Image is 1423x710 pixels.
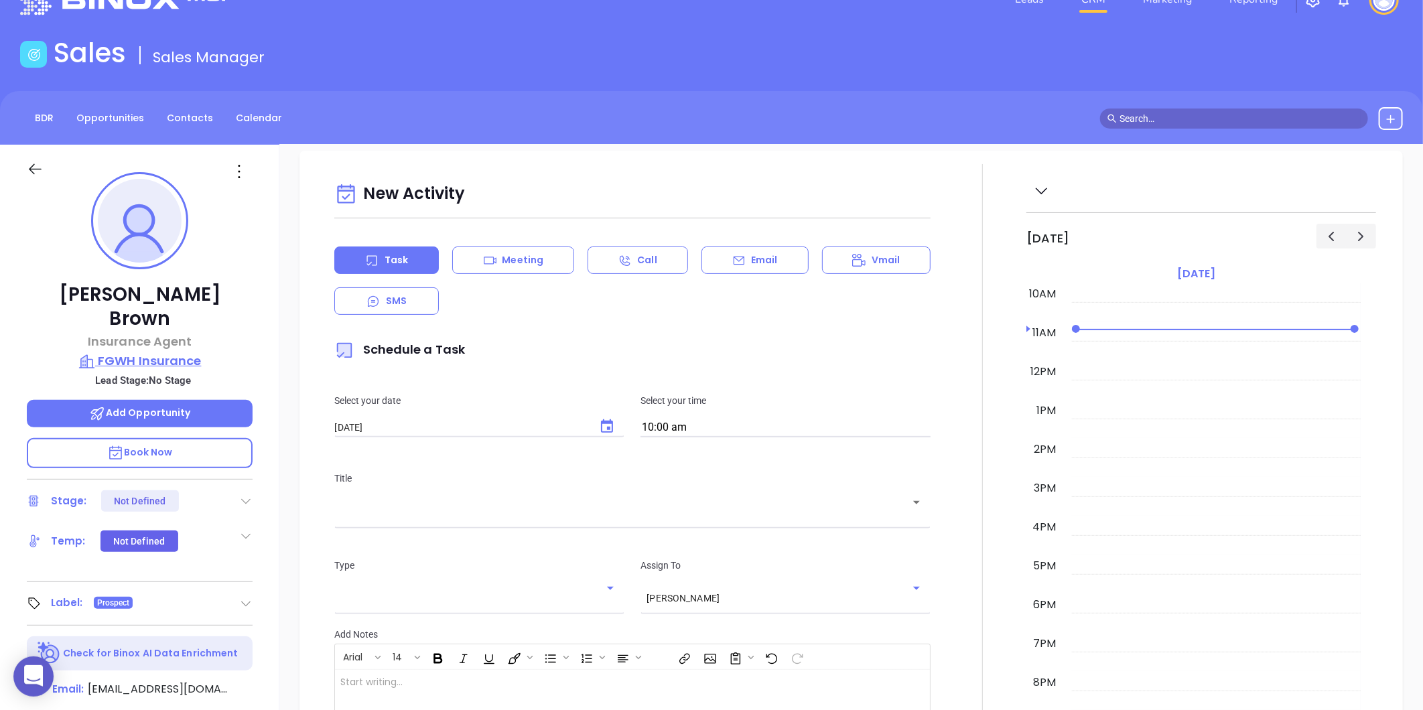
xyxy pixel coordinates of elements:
button: Choose date, selected date is Aug 20, 2025 [591,411,623,443]
p: Email [751,253,778,267]
span: Undo [758,646,783,668]
div: 2pm [1031,441,1059,457]
a: Calendar [228,107,290,129]
button: Previous day [1316,224,1347,248]
input: MM/DD/YYYY [334,422,586,433]
span: Align [610,646,645,668]
p: Meeting [502,253,543,267]
div: 3pm [1031,480,1059,496]
div: Label: [51,593,83,613]
span: Insert link [671,646,695,668]
p: Task [385,253,408,267]
button: Open [601,579,620,597]
button: Next day [1346,224,1376,248]
p: [PERSON_NAME] Brown [27,283,253,331]
div: 6pm [1030,597,1059,613]
span: 14 [386,650,409,660]
input: Search… [1120,111,1361,126]
div: 4pm [1030,519,1059,535]
p: Vmail [872,253,900,267]
div: 1pm [1034,403,1059,419]
span: Bold [425,646,449,668]
span: Fill color or set the text color [501,646,536,668]
span: Insert Image [697,646,721,668]
a: [DATE] [1174,265,1218,283]
div: Not Defined [113,530,165,552]
span: Italic [450,646,474,668]
h1: Sales [54,37,126,69]
div: Temp: [51,531,86,551]
span: Insert Ordered List [573,646,608,668]
button: Open [907,493,926,512]
button: Open [907,579,926,597]
div: New Activity [334,177,931,212]
div: Stage: [51,491,87,511]
div: 10am [1026,286,1059,302]
p: Insurance Agent [27,332,253,350]
span: Schedule a Task [334,341,465,358]
span: Sales Manager [153,47,265,68]
span: Redo [784,646,808,668]
p: Assign To [640,558,931,573]
span: [EMAIL_ADDRESS][DOMAIN_NAME] [88,681,228,697]
p: SMS [386,294,407,308]
img: profile-user [98,179,182,263]
div: 7pm [1030,636,1059,652]
div: 11am [1030,325,1059,341]
img: Ai-Enrich-DaqCidB-.svg [38,642,61,665]
p: Type [334,558,624,573]
p: Select your date [334,393,624,408]
span: Insert Unordered List [537,646,572,668]
a: Opportunities [68,107,152,129]
p: Call [637,253,657,267]
span: search [1107,114,1117,123]
h2: [DATE] [1026,231,1069,246]
p: Title [334,471,931,486]
div: 5pm [1030,558,1059,574]
span: Underline [476,646,500,668]
a: FGWH Insurance [27,352,253,370]
p: Select your time [640,393,931,408]
p: Lead Stage: No Stage [33,372,253,389]
button: 14 [386,646,412,668]
span: Book Now [107,445,173,459]
div: Not Defined [114,490,165,512]
span: Font size [385,646,423,668]
div: 12pm [1028,364,1059,380]
span: Prospect [97,595,130,610]
button: Arial [336,646,372,668]
p: Check for Binox AI Data Enrichment [63,646,238,660]
div: 8pm [1030,674,1059,691]
span: Surveys [722,646,757,668]
span: Font family [336,646,384,668]
span: Add Opportunity [89,406,191,419]
p: Add Notes [334,627,931,642]
span: Arial [336,650,369,660]
a: BDR [27,107,62,129]
span: Email: [52,681,84,699]
a: Contacts [159,107,221,129]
